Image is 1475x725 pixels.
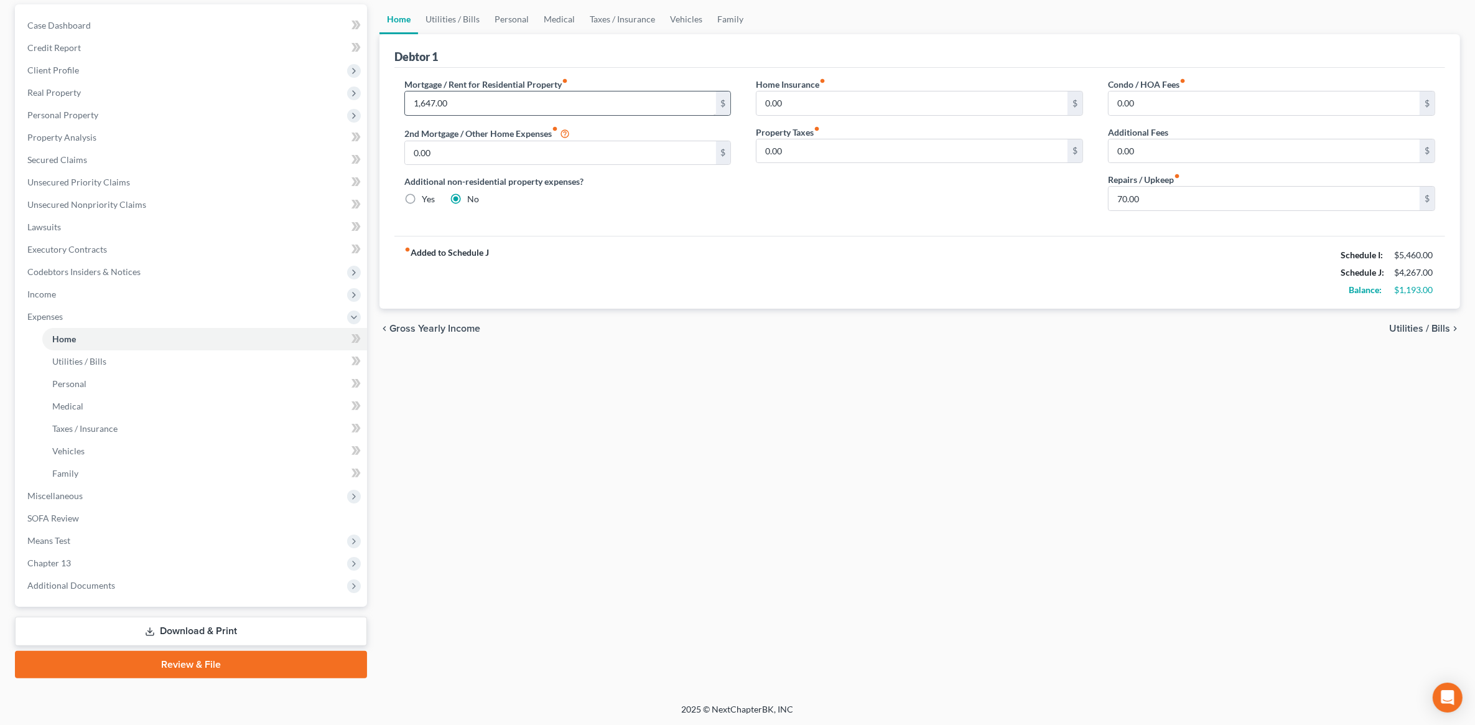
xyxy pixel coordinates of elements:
span: Personal Property [27,110,98,120]
a: Personal [42,373,367,395]
a: Case Dashboard [17,14,367,37]
div: $ [716,141,731,165]
span: Medical [52,401,83,411]
label: Yes [422,193,435,205]
label: Repairs / Upkeep [1108,173,1180,186]
label: Additional Fees [1108,126,1168,139]
span: SOFA Review [27,513,79,523]
a: Review & File [15,651,367,678]
input: -- [405,91,716,115]
span: Secured Claims [27,154,87,165]
span: Income [27,289,56,299]
span: Chapter 13 [27,558,71,568]
a: Home [42,328,367,350]
span: Personal [52,378,86,389]
div: $ [1420,187,1435,210]
div: $4,267.00 [1394,266,1435,279]
span: Real Property [27,87,81,98]
i: chevron_right [1450,324,1460,334]
span: Client Profile [27,65,79,75]
input: -- [1109,187,1420,210]
div: $ [1068,139,1082,163]
span: Case Dashboard [27,20,91,30]
a: Home [379,4,418,34]
i: fiber_manual_record [562,78,568,84]
a: Utilities / Bills [42,350,367,373]
a: Medical [42,395,367,418]
a: Vehicles [663,4,710,34]
input: -- [756,91,1068,115]
a: Family [710,4,751,34]
a: Family [42,462,367,485]
i: fiber_manual_record [1174,173,1180,179]
a: SOFA Review [17,507,367,530]
input: -- [756,139,1068,163]
i: fiber_manual_record [1180,78,1186,84]
a: Medical [536,4,582,34]
span: Home [52,334,76,344]
strong: Schedule I: [1341,250,1383,260]
i: fiber_manual_record [404,246,411,253]
div: $ [1068,91,1082,115]
a: Personal [487,4,536,34]
label: Home Insurance [756,78,826,91]
button: chevron_left Gross Yearly Income [379,324,480,334]
a: Utilities / Bills [418,4,487,34]
i: fiber_manual_record [819,78,826,84]
input: -- [1109,91,1420,115]
span: Additional Documents [27,580,115,591]
a: Unsecured Priority Claims [17,171,367,194]
span: Miscellaneous [27,490,83,501]
a: Taxes / Insurance [582,4,663,34]
strong: Balance: [1349,284,1382,295]
span: Expenses [27,311,63,322]
div: $5,460.00 [1394,249,1435,261]
a: Unsecured Nonpriority Claims [17,194,367,216]
a: Vehicles [42,440,367,462]
span: Family [52,468,78,479]
span: Unsecured Nonpriority Claims [27,199,146,210]
span: Unsecured Priority Claims [27,177,130,187]
span: Utilities / Bills [1389,324,1450,334]
div: $1,193.00 [1394,284,1435,296]
a: Credit Report [17,37,367,59]
span: Credit Report [27,42,81,53]
a: Property Analysis [17,126,367,149]
div: $ [1420,139,1435,163]
label: 2nd Mortgage / Other Home Expenses [404,126,570,141]
span: Means Test [27,535,70,546]
label: Property Taxes [756,126,820,139]
span: Taxes / Insurance [52,423,118,434]
span: Utilities / Bills [52,356,106,367]
a: Executory Contracts [17,238,367,261]
i: fiber_manual_record [552,126,558,132]
span: Gross Yearly Income [389,324,480,334]
span: Vehicles [52,446,85,456]
a: Download & Print [15,617,367,646]
input: -- [405,141,716,165]
span: Codebtors Insiders & Notices [27,266,141,277]
input: -- [1109,139,1420,163]
a: Taxes / Insurance [42,418,367,440]
strong: Schedule J: [1341,267,1384,278]
label: Mortgage / Rent for Residential Property [404,78,568,91]
div: Debtor 1 [394,49,438,64]
span: Executory Contracts [27,244,107,255]
label: No [467,193,479,205]
label: Additional non-residential property expenses? [404,175,732,188]
a: Lawsuits [17,216,367,238]
div: Open Intercom Messenger [1433,683,1463,713]
i: chevron_left [379,324,389,334]
span: Property Analysis [27,132,96,143]
label: Condo / HOA Fees [1108,78,1186,91]
div: $ [716,91,731,115]
button: Utilities / Bills chevron_right [1389,324,1460,334]
a: Secured Claims [17,149,367,171]
span: Lawsuits [27,222,61,232]
div: $ [1420,91,1435,115]
strong: Added to Schedule J [404,246,489,299]
i: fiber_manual_record [814,126,820,132]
